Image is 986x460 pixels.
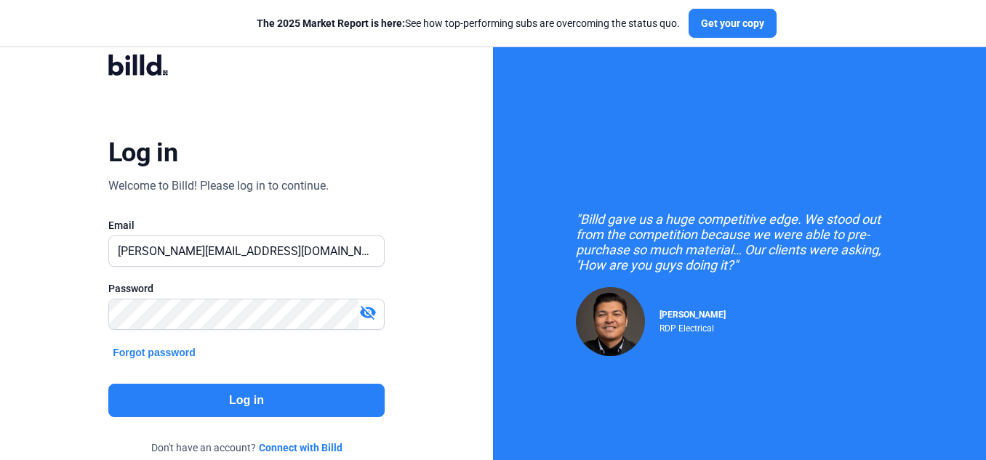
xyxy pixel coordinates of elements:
div: "Billd gave us a huge competitive edge. We stood out from the competition because we were able to... [576,211,903,273]
a: Connect with Billd [259,440,342,455]
span: [PERSON_NAME] [660,310,726,320]
div: Email [108,218,385,233]
div: Password [108,281,385,296]
button: Log in [108,384,385,417]
div: Don't have an account? [108,440,385,455]
div: RDP Electrical [660,320,726,334]
span: The 2025 Market Report is here: [257,17,405,29]
button: Get your copy [689,9,777,38]
button: Forgot password [108,344,200,360]
div: Log in [108,137,177,169]
div: Welcome to Billd! Please log in to continue. [108,177,329,195]
mat-icon: visibility_off [359,304,377,321]
img: Raul Pacheco [576,287,645,356]
div: See how top-performing subs are overcoming the status quo. [257,16,680,31]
